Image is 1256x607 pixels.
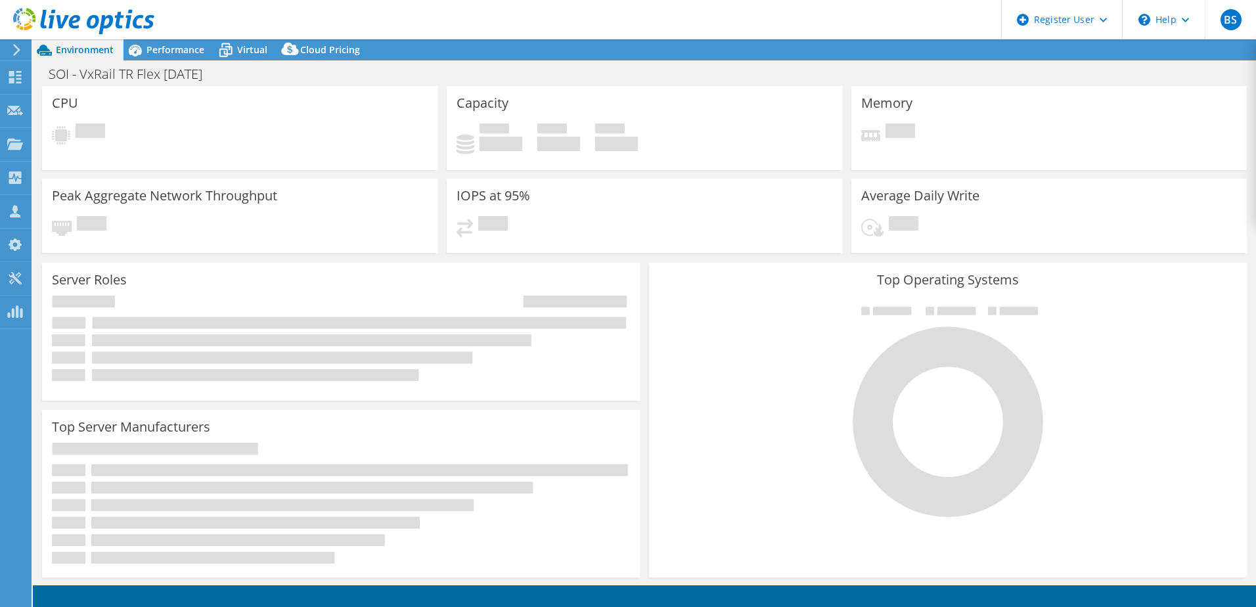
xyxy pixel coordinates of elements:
span: Used [480,124,509,137]
span: Free [537,124,567,137]
h4: 0 GiB [480,137,522,151]
h1: SOI - VxRail TR Flex [DATE] [43,67,223,81]
span: Pending [76,124,105,141]
span: Pending [478,216,508,234]
span: Cloud Pricing [300,43,360,56]
span: Pending [77,216,106,234]
span: Environment [56,43,114,56]
h3: Average Daily Write [861,189,979,203]
span: Total [595,124,625,137]
h3: Memory [861,96,912,110]
span: Performance [146,43,204,56]
span: Pending [889,216,918,234]
h3: Server Roles [52,273,127,287]
svg: \n [1138,14,1150,26]
h3: Peak Aggregate Network Throughput [52,189,277,203]
span: BS [1221,9,1242,30]
h4: 0 GiB [537,137,580,151]
h4: 0 GiB [595,137,638,151]
h3: Capacity [457,96,508,110]
h3: Top Operating Systems [659,273,1237,287]
h3: IOPS at 95% [457,189,530,203]
span: Virtual [237,43,267,56]
h3: Top Server Manufacturers [52,420,210,434]
span: Pending [886,124,915,141]
h3: CPU [52,96,78,110]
